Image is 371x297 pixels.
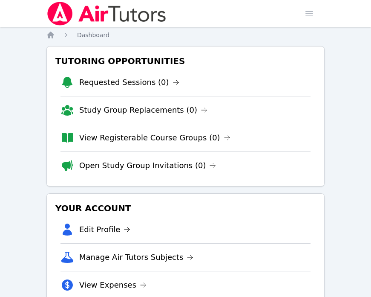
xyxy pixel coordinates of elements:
[77,31,109,39] a: Dashboard
[79,104,207,116] a: Study Group Replacements (0)
[46,31,325,39] nav: Breadcrumb
[79,279,147,291] a: View Expenses
[79,251,194,263] a: Manage Air Tutors Subjects
[79,160,216,172] a: Open Study Group Invitations (0)
[77,32,109,38] span: Dashboard
[54,201,317,216] h3: Your Account
[79,132,230,144] a: View Registerable Course Groups (0)
[79,76,179,88] a: Requested Sessions (0)
[46,2,167,26] img: Air Tutors
[54,53,317,69] h3: Tutoring Opportunities
[79,224,131,236] a: Edit Profile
